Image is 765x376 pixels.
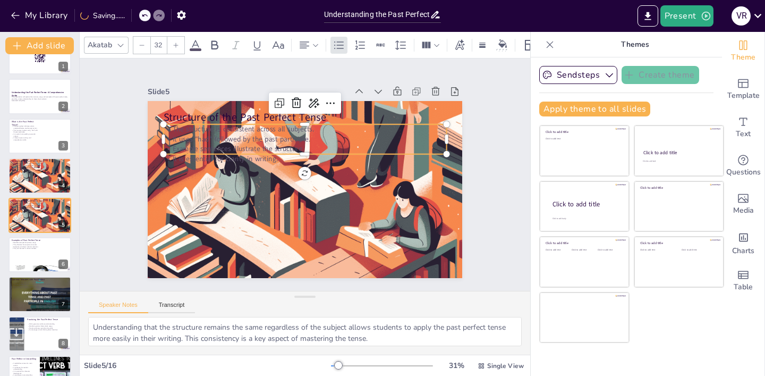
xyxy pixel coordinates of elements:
[722,32,764,70] div: Change the overall theme
[8,119,71,154] div: 3
[168,110,451,149] p: The structure is consistent across all subjects.
[12,208,68,210] p: It is essential for clarity in writing.
[58,102,68,111] div: 2
[444,361,469,371] div: 31 %
[12,281,68,283] p: Confusion with simple past is common.
[8,316,71,352] div: 8
[622,66,699,84] button: Create theme
[640,241,716,245] div: Click to add title
[552,199,620,208] div: Click to add title
[643,149,714,156] div: Click to add title
[27,329,68,331] p: It encourages critical thinking about timelines.
[8,237,71,272] div: 6
[733,205,754,216] span: Media
[12,125,40,129] p: The past perfect indicates actions completed before another past action.
[12,96,68,99] p: This presentation will explore the structure, usage, and examples of the past perfect tense, prov...
[727,90,760,102] span: Template
[732,245,754,257] span: Charts
[12,160,68,163] p: Structure of the Past Perfect Tense
[8,79,71,114] div: 2
[12,206,68,208] p: Example sentences illustrate the structure.
[682,249,715,252] div: Click to add text
[722,147,764,185] div: Get real-time input from your audience
[58,62,68,71] div: 1
[539,102,650,116] button: Apply theme to all slides
[148,302,195,313] button: Transcript
[80,11,125,21] div: Saving......
[84,361,331,371] div: Slide 5 / 16
[27,327,68,329] p: Practice enhances overall writing skills.
[12,133,40,137] p: It is useful in storytelling to provide context.
[12,199,68,203] p: Structure of the Past Perfect Tense
[722,223,764,262] div: Add charts and graphs
[8,158,71,193] div: 4
[546,249,569,252] div: Click to add text
[477,37,488,54] div: Border settings
[12,279,68,282] p: Common Mistakes with Past Perfect
[660,5,713,27] button: Present
[722,262,764,300] div: Add a table
[27,325,68,327] p: Identifying actions helps clarify usage.
[732,5,751,27] button: V R
[12,363,37,366] p: It establishes context for main events.
[12,166,68,169] p: Example sentences illustrate the structure.
[8,198,71,233] div: 5
[12,91,64,97] strong: Understanding the Past Perfect Tense: A Comprehensive Guide
[12,366,37,370] p: It enhances the reader's understanding.
[12,99,68,102] p: Generated with [URL]
[58,181,68,190] div: 4
[166,129,449,169] p: Example sentences illustrate the structure.
[734,281,753,293] span: Table
[558,32,711,57] p: Themes
[539,66,617,84] button: Sendsteps
[58,299,68,309] div: 7
[12,285,68,287] p: Avoiding these mistakes improves writing.
[495,39,511,51] div: Background color
[12,202,68,204] p: The structure is consistent across all subjects.
[731,52,755,63] span: Theme
[637,5,658,27] button: Export to PowerPoint
[12,242,68,244] p: Real-life examples help clarify usage.
[8,7,72,24] button: My Library
[546,241,622,245] div: Click to add title
[552,217,619,220] div: Click to add body
[722,70,764,108] div: Add ready made slides
[12,244,68,246] p: They illustrate the sequence of events.
[419,37,443,54] div: Column Count
[58,339,68,348] div: 8
[88,317,522,346] textarea: Understanding that the structure remains the same regardless of the subject allows students to ap...
[546,130,622,134] div: Click to add title
[8,39,71,74] div: 1
[732,6,751,26] div: V R
[88,302,148,313] button: Speaker Notes
[157,70,356,101] div: Slide 5
[643,160,713,163] div: Click to add text
[12,165,68,167] p: It uses "had" followed by the past participle.
[12,239,68,242] p: Examples of Past Perfect Tense
[640,186,716,190] div: Click to add title
[12,129,40,133] p: The structure involves using "had" with the past participle.
[58,220,68,230] div: 5
[722,185,764,223] div: Add images, graphics, shapes or video
[546,138,622,140] div: Click to add text
[640,249,674,252] div: Click to add text
[12,204,68,206] p: It uses "had" followed by the past participle.
[27,323,68,325] p: Writing exercises reinforce understanding.
[5,37,74,54] button: Add slide
[58,260,68,269] div: 6
[12,287,68,289] p: Practice helps in understanding the differences.
[86,38,114,52] div: Akatab
[12,248,68,250] p: They can be used in various contexts.
[12,169,68,171] p: It is essential for clarity in writing.
[167,120,450,159] p: It uses "had" followed by the past participle.
[12,246,68,248] p: Examples contribute to better retention.
[726,166,761,178] span: Questions
[324,7,430,22] input: Insert title
[12,357,37,361] p: Past Perfect in Storytelling
[58,141,68,151] div: 3
[12,370,37,374] p: It is essential for character development.
[12,163,68,165] p: The structure is consistent across all subjects.
[12,283,68,286] p: The past perfect indicates completion before another action.
[522,37,539,54] div: Layout
[165,139,448,178] p: It is essential for clarity in writing.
